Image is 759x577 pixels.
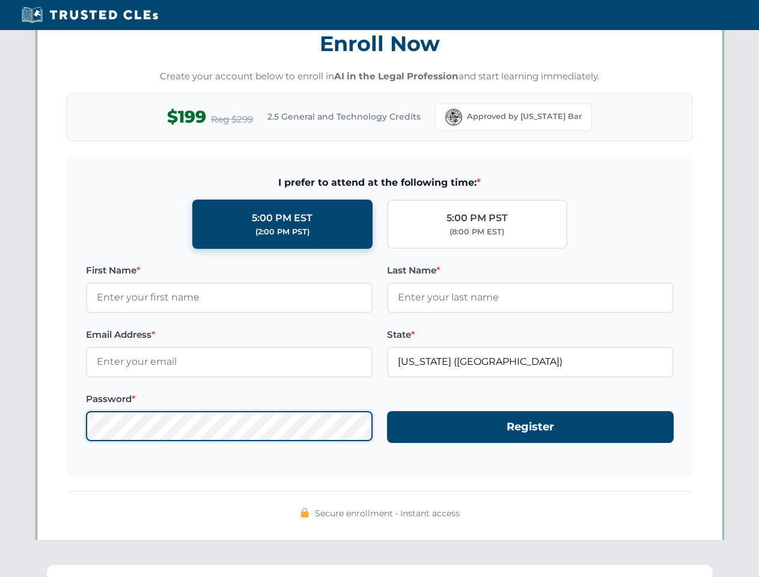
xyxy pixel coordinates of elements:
[267,110,421,123] span: 2.5 General and Technology Credits
[315,507,460,520] span: Secure enrollment • Instant access
[252,210,312,226] div: 5:00 PM EST
[387,411,674,443] button: Register
[86,328,373,342] label: Email Address
[447,210,508,226] div: 5:00 PM PST
[300,508,309,517] img: 🔒
[255,226,309,238] div: (2:00 PM PST)
[211,112,253,127] span: Reg $299
[387,347,674,377] input: Florida (FL)
[86,263,373,278] label: First Name
[18,6,162,24] img: Trusted CLEs
[445,109,462,126] img: Florida Bar
[387,328,674,342] label: State
[167,103,206,130] span: $199
[387,282,674,313] input: Enter your last name
[334,70,459,82] strong: AI in the Legal Profession
[387,263,674,278] label: Last Name
[467,111,582,123] span: Approved by [US_STATE] Bar
[450,226,504,238] div: (8:00 PM EST)
[86,175,674,191] span: I prefer to attend at the following time:
[67,25,693,63] h3: Enroll Now
[86,347,373,377] input: Enter your email
[86,392,373,406] label: Password
[86,282,373,313] input: Enter your first name
[67,70,693,84] p: Create your account below to enroll in and start learning immediately.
